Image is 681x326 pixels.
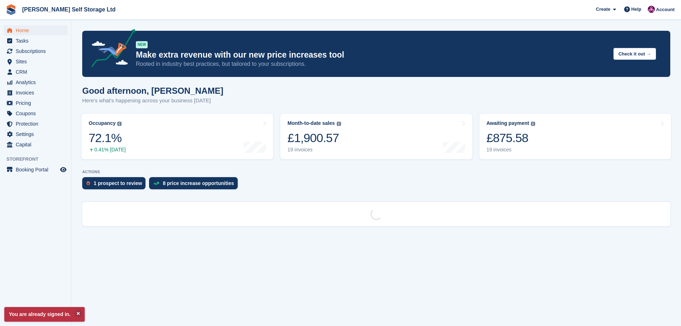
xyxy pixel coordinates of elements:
[82,170,670,174] p: ACTIONS
[4,307,85,322] p: You are already signed in.
[631,6,641,13] span: Help
[19,4,118,15] a: [PERSON_NAME] Self Storage Ltd
[85,29,135,70] img: price-adjustments-announcement-icon-8257ccfd72463d97f412b2fc003d46551f7dbcb40ab6d574587a9cd5c0d94...
[117,122,122,126] img: icon-info-grey-7440780725fd019a000dd9b08b2336e03edf1995a4989e88bcd33f0948082b44.svg
[656,6,675,13] span: Account
[487,131,536,145] div: £875.58
[16,98,59,108] span: Pricing
[16,108,59,118] span: Coupons
[82,86,223,96] h1: Good afternoon, [PERSON_NAME]
[89,131,126,145] div: 72.1%
[136,60,608,68] p: Rooted in industry best practices, but tailored to your subscriptions.
[487,147,536,153] div: 19 invoices
[287,147,341,153] div: 19 invoices
[82,177,149,193] a: 1 prospect to review
[16,165,59,175] span: Booking Portal
[337,122,341,126] img: icon-info-grey-7440780725fd019a000dd9b08b2336e03edf1995a4989e88bcd33f0948082b44.svg
[4,36,68,46] a: menu
[153,182,159,185] img: price_increase_opportunities-93ffe204e8149a01c8c9dc8f82e8f89637d9d84a8eef4429ea346261dce0b2c0.svg
[16,67,59,77] span: CRM
[16,88,59,98] span: Invoices
[136,41,148,48] div: NEW
[4,57,68,67] a: menu
[16,36,59,46] span: Tasks
[4,25,68,35] a: menu
[89,120,115,126] div: Occupancy
[4,98,68,108] a: menu
[94,180,142,186] div: 1 prospect to review
[4,119,68,129] a: menu
[287,131,341,145] div: £1,900.57
[531,122,535,126] img: icon-info-grey-7440780725fd019a000dd9b08b2336e03edf1995a4989e88bcd33f0948082b44.svg
[613,48,656,60] button: Check it out →
[648,6,655,13] img: Lydia Wild
[4,88,68,98] a: menu
[149,177,241,193] a: 8 price increase opportunities
[4,67,68,77] a: menu
[4,140,68,150] a: menu
[596,6,610,13] span: Create
[4,165,68,175] a: menu
[6,4,16,15] img: stora-icon-8386f47178a22dfd0bd8f6a31ec36ba5ce8667c1dd55bd0f319d3a0aa187defe.svg
[4,46,68,56] a: menu
[16,57,59,67] span: Sites
[4,129,68,139] a: menu
[280,114,472,159] a: Month-to-date sales £1,900.57 19 invoices
[136,50,608,60] p: Make extra revenue with our new price increases tool
[479,114,671,159] a: Awaiting payment £875.58 19 invoices
[4,77,68,87] a: menu
[16,119,59,129] span: Protection
[59,165,68,174] a: Preview store
[16,46,59,56] span: Subscriptions
[6,156,71,163] span: Storefront
[82,97,223,105] p: Here's what's happening across your business [DATE]
[487,120,529,126] div: Awaiting payment
[16,25,59,35] span: Home
[16,140,59,150] span: Capital
[16,77,59,87] span: Analytics
[287,120,335,126] div: Month-to-date sales
[82,114,273,159] a: Occupancy 72.1% 0.41% [DATE]
[16,129,59,139] span: Settings
[4,108,68,118] a: menu
[89,147,126,153] div: 0.41% [DATE]
[87,181,90,185] img: prospect-51fa495bee0391a8d652442698ab0144808aea92771e9ea1ae160a38d050c398.svg
[163,180,234,186] div: 8 price increase opportunities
